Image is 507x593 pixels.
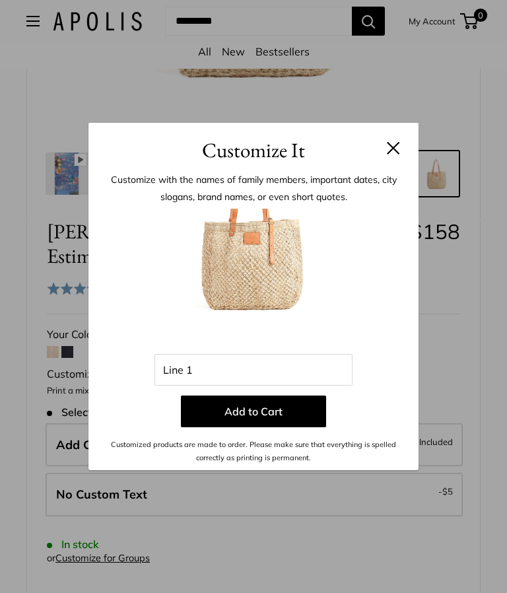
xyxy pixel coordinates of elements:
iframe: Sign Up via Text for Offers [11,543,141,582]
img: 1_cust_merc.jpg [181,209,326,354]
button: Add to Cart [181,396,326,427]
p: Customized products are made to order. Please make sure that everything is spelled correctly as p... [108,438,399,465]
h3: Customize It [108,135,399,166]
p: Customize with the names of family members, important dates, city slogans, brand names, or even s... [108,171,399,205]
